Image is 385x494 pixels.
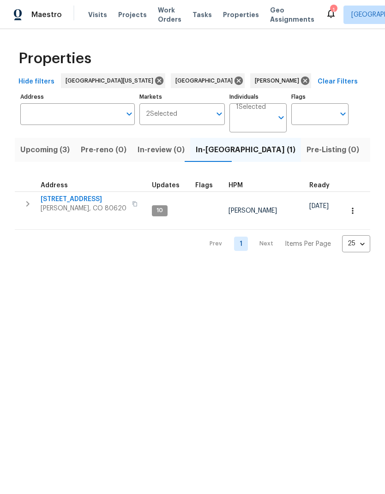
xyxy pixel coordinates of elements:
span: Properties [223,10,259,19]
div: [PERSON_NAME] [250,73,311,88]
span: [STREET_ADDRESS] [41,195,126,204]
span: Visits [88,10,107,19]
span: In-review (0) [138,143,185,156]
a: Goto page 1 [234,237,248,251]
span: Pre-Listing (0) [307,143,359,156]
span: Updates [152,182,180,189]
span: Properties [18,54,91,63]
button: Open [123,107,136,120]
div: 25 [342,232,370,256]
span: [PERSON_NAME] [255,76,303,85]
button: Open [275,111,288,124]
span: Maestro [31,10,62,19]
span: Flags [195,182,213,189]
span: Projects [118,10,147,19]
span: 2 Selected [146,110,177,118]
button: Clear Filters [314,73,361,90]
span: Tasks [192,12,212,18]
span: Work Orders [158,6,181,24]
span: [PERSON_NAME] [229,208,277,214]
button: Hide filters [15,73,58,90]
span: [DATE] [309,203,329,209]
div: [GEOGRAPHIC_DATA] [171,73,245,88]
label: Flags [291,94,349,100]
span: Pre-reno (0) [81,143,126,156]
span: 1 Selected [236,103,266,111]
span: Upcoming (3) [20,143,70,156]
div: 1 [330,6,337,15]
span: [GEOGRAPHIC_DATA] [175,76,236,85]
nav: Pagination Navigation [201,235,370,252]
button: Open [337,107,349,120]
div: [GEOGRAPHIC_DATA][US_STATE] [61,73,165,88]
label: Individuals [229,94,287,100]
span: Address [41,182,68,189]
span: Ready [309,182,330,189]
span: [GEOGRAPHIC_DATA][US_STATE] [66,76,157,85]
p: Items Per Page [285,239,331,249]
span: Hide filters [18,76,54,88]
span: In-[GEOGRAPHIC_DATA] (1) [196,143,295,156]
span: Clear Filters [318,76,358,88]
label: Markets [139,94,225,100]
label: Address [20,94,135,100]
div: Earliest renovation start date (first business day after COE or Checkout) [309,182,338,189]
span: Geo Assignments [270,6,314,24]
span: HPM [229,182,243,189]
button: Open [213,107,226,120]
span: 10 [153,207,167,214]
span: [PERSON_NAME], CO 80620 [41,204,126,213]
